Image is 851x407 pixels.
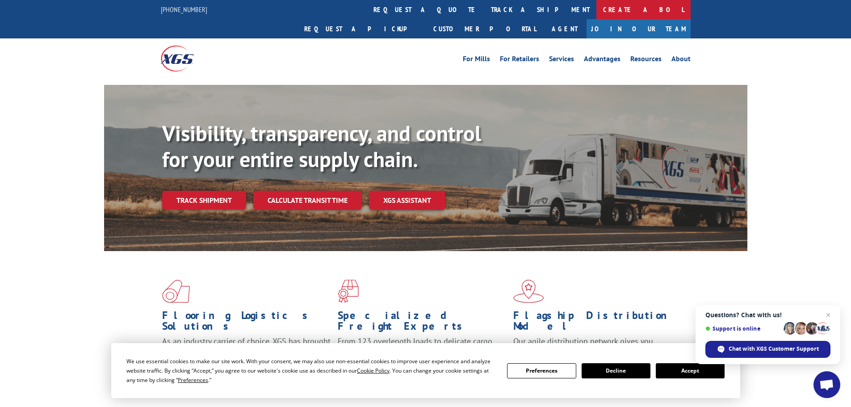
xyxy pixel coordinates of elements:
h1: Flooring Logistics Solutions [162,310,331,336]
button: Decline [582,363,650,378]
h1: Specialized Freight Experts [338,310,507,336]
span: Chat with XGS Customer Support [729,345,819,353]
p: From 123 overlength loads to delicate cargo, our experienced staff knows the best way to move you... [338,336,507,376]
div: We use essential cookies to make our site work. With your consent, we may also use non-essential ... [126,357,496,385]
a: [PHONE_NUMBER] [161,5,207,14]
span: Our agile distribution network gives you nationwide inventory management on demand. [513,336,678,357]
h1: Flagship Distribution Model [513,310,682,336]
div: Cookie Consent Prompt [111,343,740,398]
img: xgs-icon-flagship-distribution-model-red [513,280,544,303]
a: Resources [630,55,662,65]
button: Accept [656,363,725,378]
a: XGS ASSISTANT [369,191,445,210]
img: xgs-icon-focused-on-flooring-red [338,280,359,303]
a: Request a pickup [298,19,427,38]
span: As an industry carrier of choice, XGS has brought innovation and dedication to flooring logistics... [162,336,331,368]
a: Customer Portal [427,19,543,38]
div: Chat with XGS Customer Support [705,341,830,358]
a: Track shipment [162,191,246,210]
a: About [671,55,691,65]
a: Agent [543,19,587,38]
span: Preferences [178,376,208,384]
a: For Mills [463,55,490,65]
span: Support is online [705,325,780,332]
a: For Retailers [500,55,539,65]
span: Cookie Policy [357,367,390,374]
a: Join Our Team [587,19,691,38]
b: Visibility, transparency, and control for your entire supply chain. [162,119,481,173]
span: Questions? Chat with us! [705,311,830,319]
a: Services [549,55,574,65]
div: Open chat [813,371,840,398]
a: Calculate transit time [253,191,362,210]
button: Preferences [507,363,576,378]
a: Advantages [584,55,620,65]
span: Close chat [823,310,834,320]
img: xgs-icon-total-supply-chain-intelligence-red [162,280,190,303]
